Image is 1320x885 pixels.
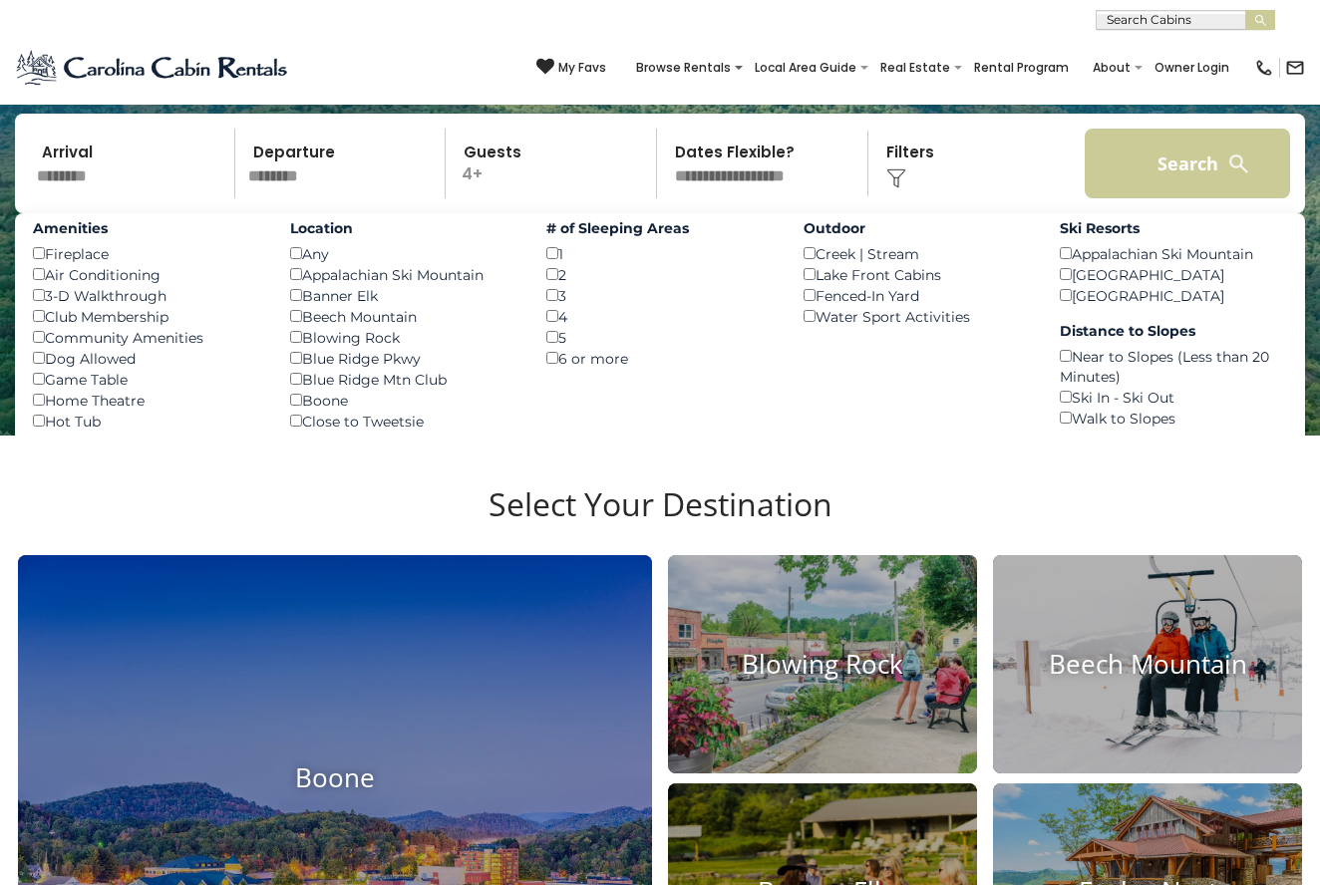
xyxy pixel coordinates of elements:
label: # of Sleeping Areas [546,218,774,238]
p: 4+ [452,129,656,198]
div: 2 [546,264,774,285]
div: Appalachian Ski Mountain [1060,243,1287,264]
div: Ski In - Ski Out [1060,387,1287,408]
h4: Boone [18,762,652,793]
div: Appalachian Ski Mountain [290,264,517,285]
div: Fenced-In Yard [804,285,1031,306]
a: Real Estate [870,54,960,82]
img: Blue-2.png [15,48,291,88]
a: My Favs [536,58,606,78]
h4: Beech Mountain [993,649,1302,680]
div: Banner Elk [290,285,517,306]
img: mail-regular-black.png [1285,58,1305,78]
div: 4 [546,306,774,327]
a: Blowing Rock [668,555,977,773]
img: search-regular-white.png [1226,151,1251,176]
label: Ski Resorts [1060,218,1287,238]
div: Homes on Water [33,432,260,452]
div: 5 [546,327,774,348]
a: Beech Mountain [993,555,1302,773]
div: Blowing Rock [290,327,517,348]
div: Close to Tweetsie [290,411,517,432]
label: Distance to Slopes [1060,321,1287,341]
div: Water Sport Activities [804,306,1031,327]
label: Location [290,218,517,238]
div: Blue Ridge Mtn Club [290,369,517,390]
a: Browse Rentals [626,54,741,82]
div: Community Amenities [33,327,260,348]
div: Club Membership [33,306,260,327]
span: My Favs [558,59,606,77]
a: About [1083,54,1141,82]
div: Fireplace [33,243,260,264]
div: Eagles Nest [290,432,517,452]
div: Blue Ridge Pkwy [290,348,517,369]
div: Air Conditioning [33,264,260,285]
div: 1 [546,243,774,264]
div: Boone [290,390,517,411]
div: Any [290,243,517,264]
div: Walk to Slopes [1060,408,1287,429]
h4: Blowing Rock [668,649,977,680]
div: 3 [546,285,774,306]
label: Outdoor [804,218,1031,238]
label: Amenities [33,218,260,238]
h3: Select Your Destination [15,485,1305,555]
div: Creek | Stream [804,243,1031,264]
button: Search [1085,129,1290,198]
div: Lake Front Cabins [804,264,1031,285]
a: Local Area Guide [745,54,866,82]
a: Owner Login [1145,54,1239,82]
div: Hot Tub [33,411,260,432]
div: [GEOGRAPHIC_DATA] [1060,264,1287,285]
img: phone-regular-black.png [1254,58,1274,78]
div: 6 or more [546,348,774,369]
img: filter--v1.png [886,168,906,188]
div: Dog Allowed [33,348,260,369]
div: Beech Mountain [290,306,517,327]
div: 3-D Walkthrough [33,285,260,306]
div: Near to Slopes (Less than 20 Minutes) [1060,346,1287,387]
div: Game Table [33,369,260,390]
div: [GEOGRAPHIC_DATA] [1060,285,1287,306]
div: Home Theatre [33,390,260,411]
a: Rental Program [964,54,1079,82]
